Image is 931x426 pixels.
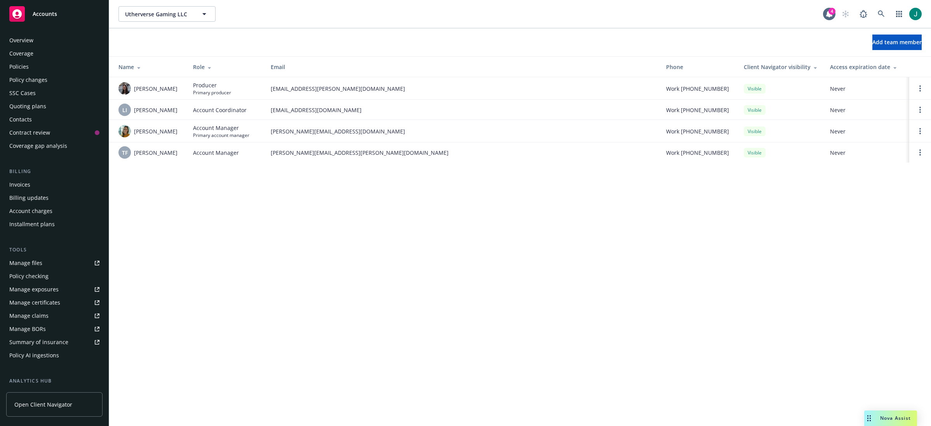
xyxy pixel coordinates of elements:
div: Manage claims [9,310,49,322]
span: LI [122,106,127,114]
a: Open options [915,105,925,114]
div: Summary of insurance [9,336,68,348]
span: Utherverse Gaming LLC [125,10,192,18]
div: Overview [9,34,33,47]
span: Nova Assist [880,415,911,421]
span: [EMAIL_ADDRESS][DOMAIN_NAME] [271,106,654,114]
div: Visible [744,126,766,136]
a: Overview [6,34,103,47]
span: Primary account manager [193,132,249,139]
a: Policy AI ingestions [6,349,103,362]
span: Add team member [872,38,922,46]
div: Billing [6,168,103,175]
span: Never [830,149,903,157]
span: Work [PHONE_NUMBER] [666,85,729,93]
a: Open options [915,148,925,157]
div: Manage files [9,257,42,269]
div: Manage BORs [9,323,46,335]
a: Manage certificates [6,296,103,309]
span: [PERSON_NAME] [134,149,177,157]
div: Installment plans [9,218,55,230]
a: Coverage [6,47,103,60]
div: Visible [744,148,766,158]
span: Work [PHONE_NUMBER] [666,149,729,157]
span: [PERSON_NAME] [134,85,177,93]
div: Coverage [9,47,33,60]
a: Open options [915,126,925,136]
a: SSC Cases [6,87,103,99]
a: Switch app [891,6,907,22]
div: Name [118,63,181,71]
span: Primary producer [193,89,231,96]
span: Never [830,85,903,93]
a: Account charges [6,205,103,217]
span: Never [830,106,903,114]
div: Email [271,63,654,71]
span: Account Coordinator [193,106,247,114]
div: Policy checking [9,270,49,282]
span: Never [830,127,903,135]
a: Invoices [6,178,103,191]
a: Billing updates [6,192,103,204]
a: Report a Bug [856,6,871,22]
span: Account Manager [193,149,239,157]
a: Quoting plans [6,100,103,113]
div: Account charges [9,205,52,217]
span: [PERSON_NAME] [134,127,177,135]
a: Manage claims [6,310,103,322]
button: Add team member [872,35,922,50]
div: Billing updates [9,192,49,204]
div: 4 [828,8,835,15]
div: Visible [744,84,766,94]
a: Manage files [6,257,103,269]
img: photo [118,125,131,137]
a: Start snowing [838,6,853,22]
span: Open Client Navigator [14,400,72,409]
a: Search [874,6,889,22]
div: Contacts [9,113,32,126]
div: Coverage gap analysis [9,140,67,152]
button: Utherverse Gaming LLC [118,6,216,22]
span: TF [122,149,128,157]
a: Policy changes [6,74,103,86]
div: Manage certificates [9,296,60,309]
span: [PERSON_NAME][EMAIL_ADDRESS][DOMAIN_NAME] [271,127,654,135]
div: Tools [6,246,103,254]
div: Drag to move [864,410,874,426]
span: Work [PHONE_NUMBER] [666,106,729,114]
a: Open options [915,84,925,93]
a: Policy checking [6,270,103,282]
div: Contract review [9,126,50,139]
div: Phone [666,63,731,71]
div: Access expiration date [830,63,903,71]
div: Policy changes [9,74,47,86]
a: Contacts [6,113,103,126]
a: Accounts [6,3,103,25]
span: Account Manager [193,124,249,132]
span: [PERSON_NAME] [134,106,177,114]
div: Policy AI ingestions [9,349,59,362]
span: Work [PHONE_NUMBER] [666,127,729,135]
div: Role [193,63,258,71]
div: Policies [9,61,29,73]
div: SSC Cases [9,87,36,99]
div: Client Navigator visibility [744,63,818,71]
button: Nova Assist [864,410,917,426]
span: [PERSON_NAME][EMAIL_ADDRESS][PERSON_NAME][DOMAIN_NAME] [271,149,654,157]
a: Installment plans [6,218,103,230]
a: Summary of insurance [6,336,103,348]
img: photo [118,82,131,95]
a: Contract review [6,126,103,139]
span: Accounts [33,11,57,17]
div: Visible [744,105,766,115]
div: Manage exposures [9,283,59,296]
div: Analytics hub [6,377,103,385]
a: Policies [6,61,103,73]
span: [EMAIL_ADDRESS][PERSON_NAME][DOMAIN_NAME] [271,85,654,93]
span: Producer [193,81,231,89]
a: Coverage gap analysis [6,140,103,152]
a: Manage exposures [6,283,103,296]
div: Quoting plans [9,100,46,113]
img: photo [909,8,922,20]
